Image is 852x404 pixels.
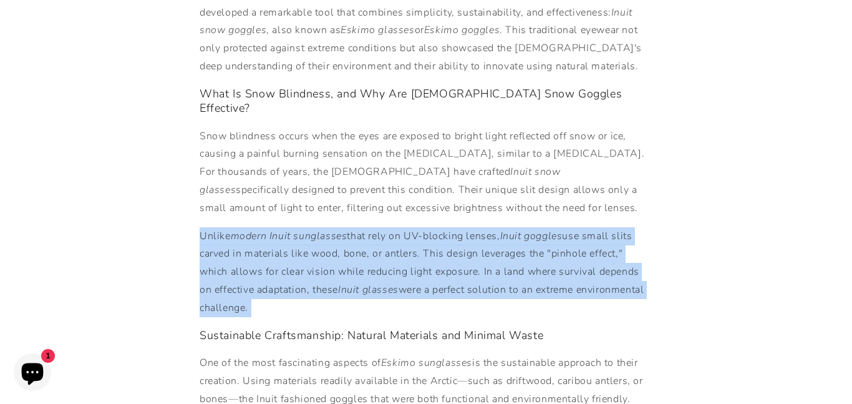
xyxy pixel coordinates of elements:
[424,23,500,37] em: Eskimo goggles
[231,229,347,243] em: modern Inuit sunglasses
[200,87,652,116] h3: What Is Snow Blindness, and Why Are [DEMOGRAPHIC_DATA] Snow Goggles Effective?
[200,328,652,343] h3: Sustainable Craftsmanship: Natural Materials and Minimal Waste
[500,229,563,243] em: Inuit goggles
[381,356,472,370] em: Eskimo sunglasses
[200,127,652,217] p: Snow blindness occurs when the eyes are exposed to bright light reflected off snow or ice, causin...
[10,353,55,394] inbox-online-store-chat: Shopify online store chat
[338,283,399,297] em: Inuit glasses
[200,165,560,197] em: Inuit snow glasses
[200,6,632,37] em: Inuit snow goggles
[341,23,414,37] em: Eskimo glasses
[200,227,652,317] p: Unlike that rely on UV-blocking lenses, use small slits carved in materials like wood, bone, or a...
